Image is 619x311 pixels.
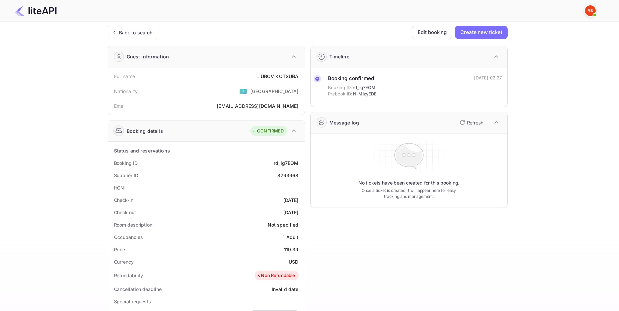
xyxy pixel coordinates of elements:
[114,88,138,95] div: Nationality
[114,197,133,204] div: Check-in
[114,160,138,167] div: Booking ID
[289,258,298,265] div: USD
[456,117,486,128] button: Refresh
[272,286,299,293] div: Invalid date
[217,102,298,109] div: [EMAIL_ADDRESS][DOMAIN_NAME]
[358,180,460,186] p: No tickets have been created for this booking.
[239,85,247,97] span: United States
[114,209,136,216] div: Check out
[114,73,135,80] div: Full name
[328,91,353,97] span: Prebook ID:
[356,188,462,200] p: Once a ticket is created, it will appear here for easy tracking and management.
[114,272,143,279] div: Refundability
[353,91,377,97] span: N-MlzyEDE
[277,172,298,179] div: 8793968
[328,84,352,91] span: Booking ID:
[256,272,295,279] div: Non Refundable
[274,160,298,167] div: rd_ig7EOM
[114,172,138,179] div: Supplier ID
[467,119,483,126] p: Refresh
[114,258,134,265] div: Currency
[127,127,163,134] div: Booking details
[256,73,298,80] div: LIUBOV KOTSUBA
[585,5,596,16] img: Yandex Support
[284,246,299,253] div: 119.39
[114,234,143,241] div: Occupancies
[455,26,507,39] button: Create new ticket
[127,53,169,60] div: Guest information
[114,221,152,228] div: Room description
[283,197,299,204] div: [DATE]
[353,84,375,91] span: rd_ig7EOM
[283,234,298,241] div: 1 Adult
[329,53,349,60] div: Timeline
[252,128,284,134] div: CONFIRMED
[328,75,377,82] div: Booking confirmed
[114,147,170,154] div: Status and reservations
[412,26,452,39] button: Edit booking
[15,5,57,16] img: LiteAPI Logo
[283,209,299,216] div: [DATE]
[268,221,299,228] div: Not specified
[114,286,162,293] div: Cancellation deadline
[114,102,126,109] div: Email
[119,29,153,36] div: Back to search
[114,184,124,191] div: HCN
[474,75,502,81] div: [DATE] 02:27
[114,246,125,253] div: Price
[114,298,151,305] div: Special requests
[329,119,359,126] div: Message log
[250,88,299,95] div: [GEOGRAPHIC_DATA]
